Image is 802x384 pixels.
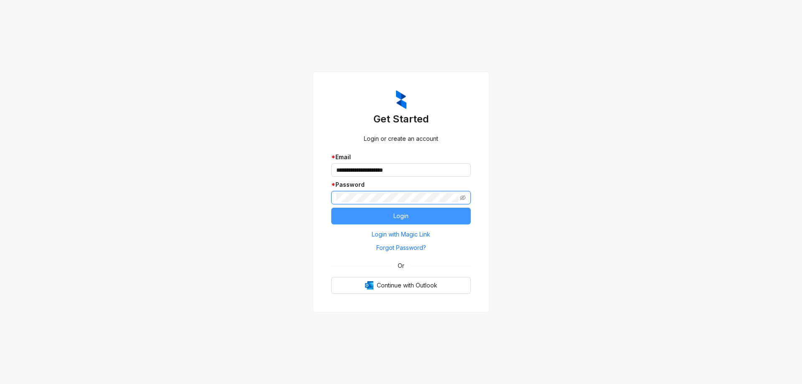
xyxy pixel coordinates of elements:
[376,243,426,252] span: Forgot Password?
[396,90,406,109] img: ZumaIcon
[372,230,430,239] span: Login with Magic Link
[365,281,373,290] img: Outlook
[331,180,471,189] div: Password
[460,195,466,201] span: eye-invisible
[331,228,471,241] button: Login with Magic Link
[331,134,471,143] div: Login or create an account
[393,211,409,221] span: Login
[331,241,471,254] button: Forgot Password?
[377,281,437,290] span: Continue with Outlook
[331,153,471,162] div: Email
[392,261,410,270] span: Or
[331,208,471,224] button: Login
[331,277,471,294] button: OutlookContinue with Outlook
[331,112,471,126] h3: Get Started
